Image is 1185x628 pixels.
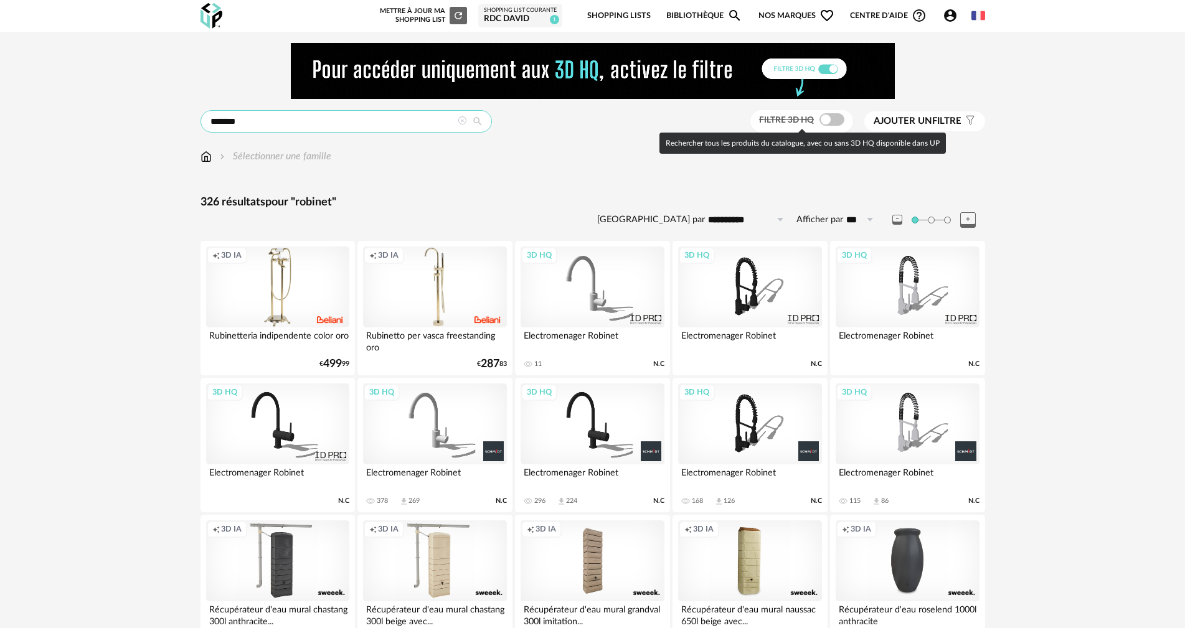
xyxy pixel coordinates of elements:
[201,378,355,512] a: 3D HQ Electromenager Robinet N.C
[874,116,932,126] span: Ajouter un
[378,524,399,534] span: 3D IA
[369,524,377,534] span: Creation icon
[453,12,464,19] span: Refresh icon
[515,378,669,512] a: 3D HQ Electromenager Robinet 296 Download icon 224 N.C
[597,214,705,226] label: [GEOGRAPHIC_DATA] par
[968,497,980,505] span: N.C
[521,384,557,400] div: 3D HQ
[217,149,331,164] div: Sélectionner une famille
[534,497,545,505] div: 296
[521,601,664,626] div: Récupérateur d'eau mural grandval 300l imitation...
[527,524,534,534] span: Creation icon
[221,250,242,260] span: 3D IA
[319,360,349,368] div: € 99
[830,241,984,375] a: 3D HQ Electromenager Robinet N.C
[673,378,827,512] a: 3D HQ Electromenager Robinet 168 Download icon 126 N.C
[943,8,963,23] span: Account Circle icon
[206,464,349,489] div: Electromenager Robinet
[679,384,715,400] div: 3D HQ
[207,384,243,400] div: 3D HQ
[684,524,692,534] span: Creation icon
[377,7,467,24] div: Mettre à jour ma Shopping List
[377,497,388,505] div: 378
[378,250,399,260] span: 3D IA
[369,250,377,260] span: Creation icon
[201,195,985,210] div: 326 résultats
[819,8,834,23] span: Heart Outline icon
[912,8,927,23] span: Help Circle Outline icon
[666,1,742,30] a: BibliothèqueMagnify icon
[364,384,400,400] div: 3D HQ
[399,497,408,506] span: Download icon
[496,497,507,505] span: N.C
[678,327,821,352] div: Electromenager Robinet
[842,524,849,534] span: Creation icon
[521,327,664,352] div: Electromenager Robinet
[679,247,715,263] div: 3D HQ
[338,497,349,505] span: N.C
[201,3,222,29] img: OXP
[673,241,827,375] a: 3D HQ Electromenager Robinet N.C
[363,464,506,489] div: Electromenager Robinet
[484,7,557,14] div: Shopping List courante
[477,360,507,368] div: € 83
[850,8,927,23] span: Centre d'aideHelp Circle Outline icon
[515,241,669,375] a: 3D HQ Electromenager Robinet 11 N.C
[217,149,227,164] img: svg+xml;base64,PHN2ZyB3aWR0aD0iMTYiIGhlaWdodD0iMTYiIHZpZXdCb3g9IjAgMCAxNiAxNiIgZmlsbD0ibm9uZSIgeG...
[291,43,895,99] img: NEW%20NEW%20HQ%20NEW_V1.gif
[830,378,984,512] a: 3D HQ Electromenager Robinet 115 Download icon 86 N.C
[943,8,958,23] span: Account Circle icon
[881,497,889,505] div: 86
[872,497,881,506] span: Download icon
[659,133,946,154] div: Rechercher tous les produits du catalogue, avec ou sans 3D HQ disponible dans UP
[521,247,557,263] div: 3D HQ
[408,497,420,505] div: 269
[836,327,979,352] div: Electromenager Robinet
[557,497,566,506] span: Download icon
[484,14,557,25] div: RDC David
[212,524,220,534] span: Creation icon
[534,360,542,368] div: 11
[874,115,961,128] span: filtre
[693,524,714,534] span: 3D IA
[481,360,499,368] span: 287
[265,197,336,208] span: pour "robinet"
[484,7,557,25] a: Shopping List courante RDC David 1
[536,524,556,534] span: 3D IA
[357,241,512,375] a: Creation icon 3D IA Rubinetto per vasca freestanding oro €28783
[221,524,242,534] span: 3D IA
[550,15,559,24] span: 1
[357,378,512,512] a: 3D HQ Electromenager Robinet 378 Download icon 269 N.C
[653,497,664,505] span: N.C
[968,360,980,368] span: N.C
[692,497,703,505] div: 168
[587,1,651,30] a: Shopping Lists
[363,601,506,626] div: Récupérateur d'eau mural chastang 300l beige avec...
[678,464,821,489] div: Electromenager Robinet
[206,327,349,352] div: Rubinetteria indipendente color oro
[678,601,821,626] div: Récupérateur d'eau mural naussac 650l beige avec...
[836,247,872,263] div: 3D HQ
[836,464,979,489] div: Electromenager Robinet
[323,360,342,368] span: 499
[864,111,985,131] button: Ajouter unfiltre Filter icon
[201,241,355,375] a: Creation icon 3D IA Rubinetteria indipendente color oro €49999
[961,115,976,128] span: Filter icon
[849,497,861,505] div: 115
[653,360,664,368] span: N.C
[759,116,814,124] span: Filtre 3D HQ
[836,601,979,626] div: Récupérateur d'eau roselend 1000l anthracite
[206,601,349,626] div: Récupérateur d'eau mural chastang 300l anthracite...
[363,327,506,352] div: Rubinetto per vasca freestanding oro
[971,9,985,22] img: fr
[811,360,822,368] span: N.C
[758,1,834,30] span: Nos marques
[811,497,822,505] span: N.C
[566,497,577,505] div: 224
[212,250,220,260] span: Creation icon
[521,464,664,489] div: Electromenager Robinet
[836,384,872,400] div: 3D HQ
[724,497,735,505] div: 126
[201,149,212,164] img: svg+xml;base64,PHN2ZyB3aWR0aD0iMTYiIGhlaWdodD0iMTciIHZpZXdCb3g9IjAgMCAxNiAxNyIgZmlsbD0ibm9uZSIgeG...
[851,524,871,534] span: 3D IA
